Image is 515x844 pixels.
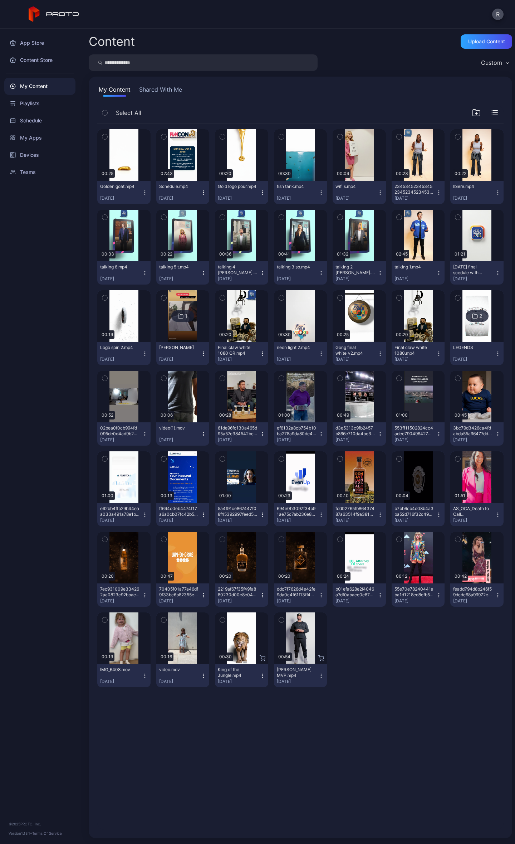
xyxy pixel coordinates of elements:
div: Albert Pujols MVP.mp4 [277,667,316,678]
div: Gold logo pour.mp4 [218,184,257,189]
div: [DATE] [277,195,319,201]
div: [DATE] [159,276,201,282]
div: [DATE] [335,518,377,523]
button: b01efa628e2f4046a7df0abacc0e8761.mov[DATE] [333,583,386,607]
div: b7bb6cb4d08b4a3ba52d716f32c495db.mov [394,506,434,517]
div: [DATE] [453,276,495,282]
div: Friday final scedule with KAAS.mp4 [453,264,492,276]
button: Final claw white 1080 QR.mp4[DATE] [215,342,268,365]
div: [DATE] [335,195,377,201]
span: Version 1.13.1 • [9,831,32,835]
div: Gong final white_v2.mp4 [335,345,375,356]
div: [DATE] [100,195,142,201]
button: neon light 2.mp4[DATE] [274,342,327,365]
div: Logo spin 2.mp4 [100,345,139,350]
div: [DATE] [453,356,495,362]
button: d3e5313c9fb2457b866e710da4bc3421.mov[DATE] [333,422,386,446]
button: Shared With Me [138,85,183,97]
div: [DATE] [277,518,319,523]
div: video(1).mov [159,425,198,431]
button: talking 2 [PERSON_NAME].mp4[DATE] [333,261,386,285]
div: [DATE] [453,598,495,604]
div: 694e0b3097f34b91ae75c7ab236e88ed.mov [277,506,316,517]
button: 02bea0f0cb994fd095de0d4ad9b2ae16.mov[DATE] [97,422,151,446]
div: [DATE] [218,356,260,362]
a: Devices [4,146,75,164]
div: IMG_6408.mov [100,667,139,673]
div: [DATE] [394,518,436,523]
div: neon light 2.mp4 [277,345,316,350]
div: [DATE] [159,679,201,684]
div: [DATE] [218,276,260,282]
button: King of the Jungle.mp4[DATE] [215,664,268,687]
button: Ibiere.mp4[DATE] [450,181,504,204]
button: fdd02765fb86437487a63514f9a381eb.mov[DATE] [333,503,386,526]
button: [PERSON_NAME] MVP.mp4[DATE] [274,664,327,687]
div: [DATE] [277,437,319,443]
button: video.mov[DATE] [156,664,210,687]
button: Final claw white 1080.mp4[DATE] [392,342,445,365]
button: IMG_6408.mov[DATE] [97,664,151,687]
div: feadd794d8b246f59dcde68a99972cb9.mov [453,586,492,598]
div: [DATE] [218,518,260,523]
div: d3e5313c9fb2457b866e710da4bc3421.mov [335,425,375,437]
button: 55e70e78240441aba1d1218ed8cfb54c.mov[DATE] [392,583,445,607]
div: talking 4 bob.mp4 [218,264,257,276]
div: talking 1.mp4 [394,264,434,270]
div: [DATE] [277,356,319,362]
div: [DATE] [335,437,377,443]
div: 7ec931009e334262aa0823c92bbae120.mov [100,586,139,598]
div: [DATE] [100,356,142,362]
button: Gong final white_v2.mp4[DATE] [333,342,386,365]
div: Content [89,35,135,48]
div: talking 6.mp4 [100,264,139,270]
div: [DATE] [277,598,319,604]
div: fish tank.mp4 [277,184,316,189]
a: Playlists [4,95,75,112]
a: Terms Of Service [32,831,62,835]
div: Schedule.mp4 [159,184,198,189]
button: e92bb4ffb29b44eaa033a491a78e1bae.mov[DATE] [97,503,151,526]
button: 23453452345345234523452345345345234523453453452345344_Sub_17.mp4[DATE] [392,181,445,204]
button: 5a4f91ce867447f08f45392997feed5e.mov[DATE] [215,503,268,526]
button: 61de96fc130a465d95a57e384542bc8b.mov[DATE] [215,422,268,446]
div: [DATE] [394,195,436,201]
button: AS_OCA_Death to Call Center_9x16_v5.mp4[DATE] [450,503,504,526]
button: ff694c0eb4474f17a6a0cb07fc42b57c.mov[DATE] [156,503,210,526]
button: video(1).mov[DATE] [156,422,210,446]
div: My Content [4,78,75,95]
button: b7bb6cb4d08b4a3ba52d716f32c495db.mov[DATE] [392,503,445,526]
div: ddc7f7626d4e42fe9da0c4f61f13ff45.mov [277,586,316,598]
div: 61de96fc130a465d95a57e384542bc8b.mov [218,425,257,437]
div: [DATE] [394,598,436,604]
div: [DATE] [218,437,260,443]
button: Schedule.mp4[DATE] [156,181,210,204]
a: Content Store [4,52,75,69]
div: Final claw white 1080.mp4 [394,345,434,356]
div: 5a4f91ce867447f08f45392997feed5e.mov [218,506,257,517]
button: fish tank.mp4[DATE] [274,181,327,204]
div: 2 [479,313,482,319]
div: [DATE] [159,356,201,362]
button: [DATE] final scedule with [PERSON_NAME].mp4[DATE] [450,261,504,285]
button: Gold logo pour.mp4[DATE] [215,181,268,204]
div: wifi s.mp4 [335,184,375,189]
div: e92bb4ffb29b44eaa033a491a78e1bae.mov [100,506,139,517]
a: Teams [4,164,75,181]
div: [DATE] [100,276,142,282]
a: My Apps [4,129,75,146]
div: 23453452345345234523452345345345234523453453452345344_Sub_17.mp4 [394,184,434,195]
div: [DATE] [218,598,260,604]
div: AS_OCA_Death to Call Center_9x16_v5.mp4 [453,506,492,517]
div: 02bea0f0cb994fd095de0d4ad9b2ae16.mov [100,425,139,437]
a: App Store [4,34,75,52]
div: [DATE] [335,598,377,604]
button: ef6132a8cb754b10ba278a9da80de460.mov[DATE] [274,422,327,446]
div: [DATE] [100,518,142,523]
button: wifi s.mp4[DATE] [333,181,386,204]
div: LEGENDS [453,345,492,350]
div: talking 3 so.mp4 [277,264,316,270]
div: [DATE] [159,195,201,201]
